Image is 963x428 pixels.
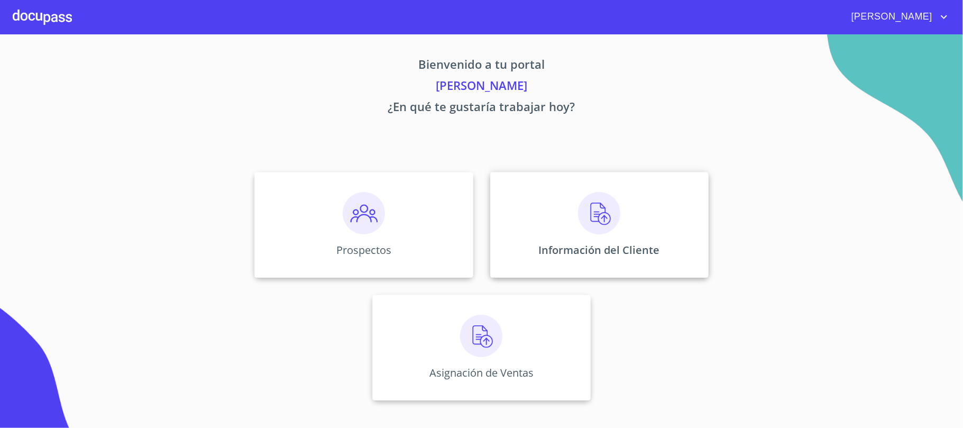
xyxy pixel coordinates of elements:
p: Prospectos [336,243,391,257]
p: ¿En qué te gustaría trabajar hoy? [156,98,808,119]
button: account of current user [843,8,950,25]
p: Asignación de Ventas [429,366,534,380]
p: [PERSON_NAME] [156,77,808,98]
img: carga.png [578,192,620,234]
img: prospectos.png [343,192,385,234]
span: [PERSON_NAME] [843,8,938,25]
p: Información del Cliente [539,243,660,257]
img: carga.png [460,315,502,357]
p: Bienvenido a tu portal [156,56,808,77]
